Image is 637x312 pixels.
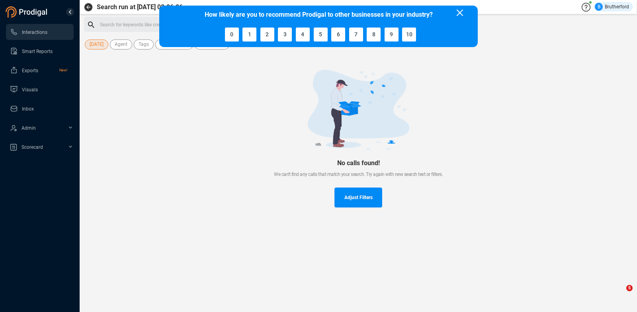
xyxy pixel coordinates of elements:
[626,285,633,291] span: 5
[334,188,382,207] button: Adjust Filters
[230,31,233,38] span: 0
[319,31,322,38] span: 5
[283,31,287,38] span: 3
[97,171,620,178] div: We can't find any calls that match your search. Try again with new search text or filters.
[199,39,225,49] span: More Filters
[155,39,193,49] button: Call Duration
[266,31,269,38] span: 2
[59,62,67,78] span: New!
[248,31,251,38] span: 1
[344,188,373,207] span: Adjust Filters
[139,39,149,49] span: Tags
[6,43,74,59] li: Smart Reports
[22,87,38,93] span: Visuals
[97,2,183,12] span: Search run at [DATE] 08:06:06
[195,39,229,49] button: More Filters
[160,39,188,49] span: Call Duration
[10,101,67,117] a: Inbox
[115,39,127,49] span: Agent
[354,31,358,38] span: 7
[10,43,67,59] a: Smart Reports
[21,144,43,150] span: Scorecard
[6,81,74,97] li: Visuals
[22,30,47,35] span: Interactions
[85,39,108,49] button: [DATE]
[21,125,36,131] span: Admin
[90,39,104,49] span: [DATE]
[110,39,132,49] button: Agent
[22,49,53,54] span: Smart Reports
[134,39,154,49] button: Tags
[6,62,74,78] li: Exports
[6,24,74,40] li: Interactions
[10,24,67,40] a: Interactions
[337,31,340,38] span: 6
[372,31,375,38] span: 8
[406,31,412,38] span: 10
[6,6,49,18] img: prodigal-logo
[97,159,620,167] div: No calls found!
[595,3,629,11] div: Brutherford
[203,9,435,20] span: How likely are you to recommend Prodigal to other businesses in your industry?
[10,62,67,78] a: ExportsNew!
[10,81,67,97] a: Visuals
[22,68,38,73] span: Exports
[301,31,304,38] span: 4
[22,106,34,112] span: Inbox
[390,31,393,38] span: 9
[598,3,600,11] span: B
[610,285,629,304] iframe: Intercom live chat
[6,101,74,117] li: Inbox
